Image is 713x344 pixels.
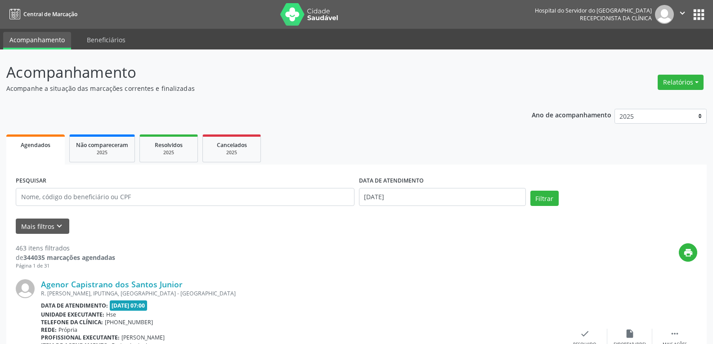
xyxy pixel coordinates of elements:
img: img [655,5,674,24]
button:  [674,5,691,24]
span: [DATE] 07:00 [110,300,148,311]
i: keyboard_arrow_down [54,221,64,231]
span: Própria [58,326,77,334]
button: Filtrar [530,191,559,206]
b: Rede: [41,326,57,334]
button: Relatórios [658,75,704,90]
span: Agendados [21,141,50,149]
input: Selecione um intervalo [359,188,526,206]
div: 2025 [146,149,191,156]
p: Ano de acompanhamento [532,109,611,120]
a: Central de Marcação [6,7,77,22]
span: [PERSON_NAME] [121,334,165,341]
b: Unidade executante: [41,311,104,318]
i:  [670,329,680,339]
a: Agenor Capistrano dos Santos Junior [41,279,183,289]
strong: 344035 marcações agendadas [23,253,115,262]
p: Acompanhe a situação das marcações correntes e finalizadas [6,84,497,93]
span: Central de Marcação [23,10,77,18]
input: Nome, código do beneficiário ou CPF [16,188,354,206]
a: Acompanhamento [3,32,71,49]
b: Telefone da clínica: [41,318,103,326]
div: R. [PERSON_NAME], IPUTINGA, [GEOGRAPHIC_DATA] - [GEOGRAPHIC_DATA] [41,290,562,297]
button: apps [691,7,707,22]
button: Mais filtroskeyboard_arrow_down [16,219,69,234]
span: Recepcionista da clínica [580,14,652,22]
div: 2025 [209,149,254,156]
span: Não compareceram [76,141,128,149]
span: Hse [106,311,116,318]
div: de [16,253,115,262]
a: Beneficiários [81,32,132,48]
i: insert_drive_file [625,329,635,339]
i: check [580,329,590,339]
i: print [683,248,693,258]
button: print [679,243,697,262]
div: Página 1 de 31 [16,262,115,270]
label: DATA DE ATENDIMENTO [359,174,424,188]
span: [PHONE_NUMBER] [105,318,153,326]
b: Data de atendimento: [41,302,108,309]
div: 2025 [76,149,128,156]
p: Acompanhamento [6,61,497,84]
b: Profissional executante: [41,334,120,341]
i:  [677,8,687,18]
span: Cancelados [217,141,247,149]
div: Hospital do Servidor do [GEOGRAPHIC_DATA] [535,7,652,14]
div: 463 itens filtrados [16,243,115,253]
img: img [16,279,35,298]
label: PESQUISAR [16,174,46,188]
span: Resolvidos [155,141,183,149]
